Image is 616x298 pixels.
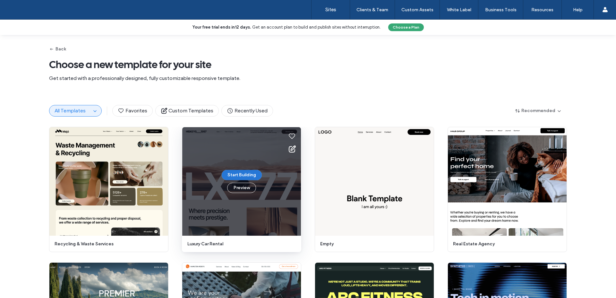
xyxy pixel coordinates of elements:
[510,106,567,116] button: Recommended
[447,7,471,13] label: White Label
[112,105,153,117] button: Favorites
[15,4,28,10] span: Help
[325,7,336,13] label: Sites
[49,105,91,116] button: All Templates
[227,183,256,193] button: Preview
[531,7,553,13] label: Resources
[49,58,567,71] span: Choose a new template for your site
[49,44,66,54] button: Back
[49,75,567,82] span: Get started with a professionally designed, fully customizable responsive template.
[118,107,147,114] span: Favorites
[55,108,86,114] span: All Templates
[356,7,388,13] label: Clients & Team
[187,241,292,247] span: luxury car rental
[320,241,425,247] span: empty
[155,105,219,117] button: Custom Templates
[252,25,381,30] span: Get an account plan to build and publish sites without interruption.
[161,107,213,114] span: Custom Templates
[55,241,159,247] span: recycling & waste services
[485,7,517,13] label: Business Tools
[227,107,268,114] span: Recently Used
[221,105,273,117] button: Recently Used
[193,25,251,30] b: Your free trial ends in .
[573,7,583,13] label: Help
[388,23,424,31] button: Choose a Plan
[222,170,262,180] button: Start Building
[453,241,558,247] span: real estate agency
[235,25,250,30] b: 12 days
[401,7,433,13] label: Custom Assets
